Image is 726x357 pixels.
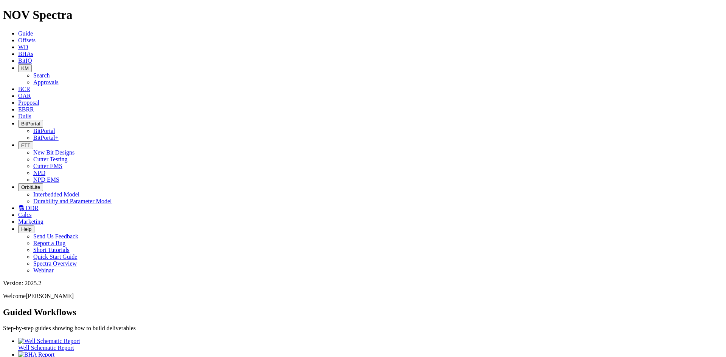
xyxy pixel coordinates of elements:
[18,37,36,43] a: Offsets
[21,65,29,71] span: KM
[33,72,50,79] a: Search
[3,8,723,22] h1: NOV Spectra
[33,267,54,274] a: Webinar
[18,113,31,119] a: Dulls
[21,226,31,232] span: Help
[18,44,28,50] a: WD
[33,198,112,204] a: Durability and Parameter Model
[3,307,723,317] h2: Guided Workflows
[18,225,34,233] button: Help
[33,233,78,240] a: Send Us Feedback
[18,205,39,211] a: DDR
[33,240,65,246] a: Report a Bug
[18,338,80,345] img: Well Schematic Report
[21,184,40,190] span: OrbitLite
[18,212,32,218] a: Calcs
[18,93,31,99] a: OAR
[3,325,723,332] p: Step-by-step guides showing how to build deliverables
[3,293,723,300] p: Welcome
[18,99,39,106] a: Proposal
[18,141,33,149] button: FTT
[26,293,74,299] span: [PERSON_NAME]
[33,191,79,198] a: Interbedded Model
[33,134,59,141] a: BitPortal+
[18,345,74,351] span: Well Schematic Report
[21,121,40,127] span: BitPortal
[18,51,33,57] a: BHAs
[33,247,70,253] a: Short Tutorials
[3,280,723,287] div: Version: 2025.2
[33,253,77,260] a: Quick Start Guide
[18,30,33,37] a: Guide
[33,149,74,156] a: New Bit Designs
[18,64,32,72] button: KM
[18,218,43,225] a: Marketing
[26,205,39,211] span: DDR
[33,176,59,183] a: NPD EMS
[18,338,723,351] a: Well Schematic Report Well Schematic Report
[33,163,62,169] a: Cutter EMS
[18,86,30,92] a: BCR
[21,142,30,148] span: FTT
[33,79,59,85] a: Approvals
[18,120,43,128] button: BitPortal
[33,170,45,176] a: NPD
[18,106,34,113] a: EBRR
[33,128,55,134] a: BitPortal
[18,57,32,64] a: BitIQ
[33,156,68,162] a: Cutter Testing
[33,260,77,267] a: Spectra Overview
[18,183,43,191] button: OrbitLite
